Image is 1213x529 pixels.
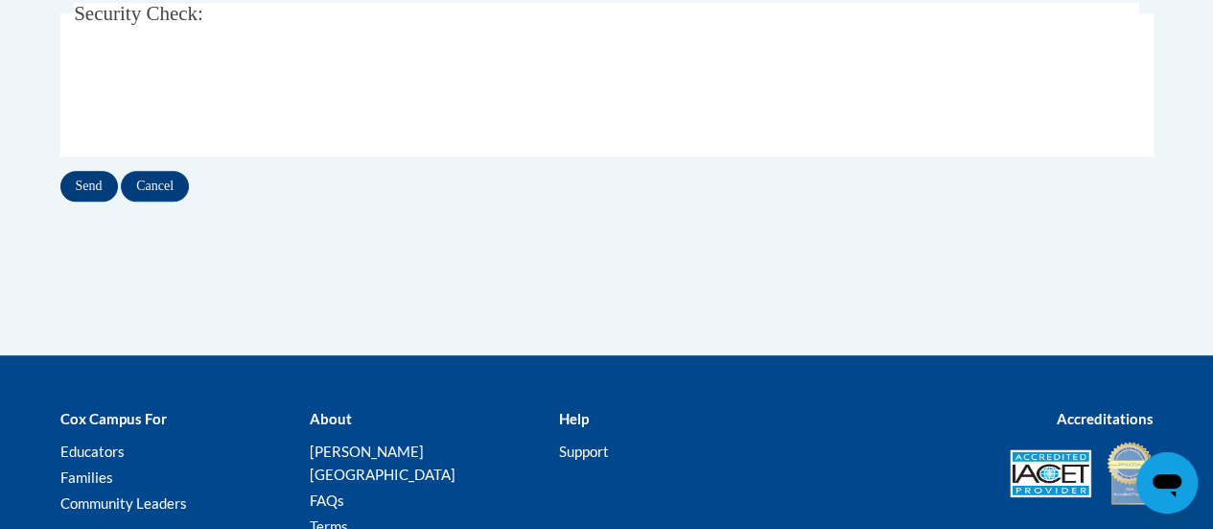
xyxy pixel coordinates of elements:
a: Community Leaders [60,494,187,512]
b: About [309,410,351,427]
a: Educators [60,443,125,460]
a: FAQs [309,492,343,509]
iframe: Button to launch messaging window [1136,452,1198,514]
input: Send [60,171,118,202]
img: IDA® Accredited [1106,440,1154,507]
b: Accreditations [1057,410,1154,427]
b: Cox Campus For [60,410,167,427]
img: Accredited IACET® Provider [1010,449,1091,497]
iframe: reCAPTCHA [74,58,365,132]
a: Support [558,443,608,460]
a: Families [60,469,113,486]
span: Security Check: [74,2,203,25]
a: [PERSON_NAME][GEOGRAPHIC_DATA] [309,443,455,483]
input: Cancel [121,171,189,202]
b: Help [558,410,588,427]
